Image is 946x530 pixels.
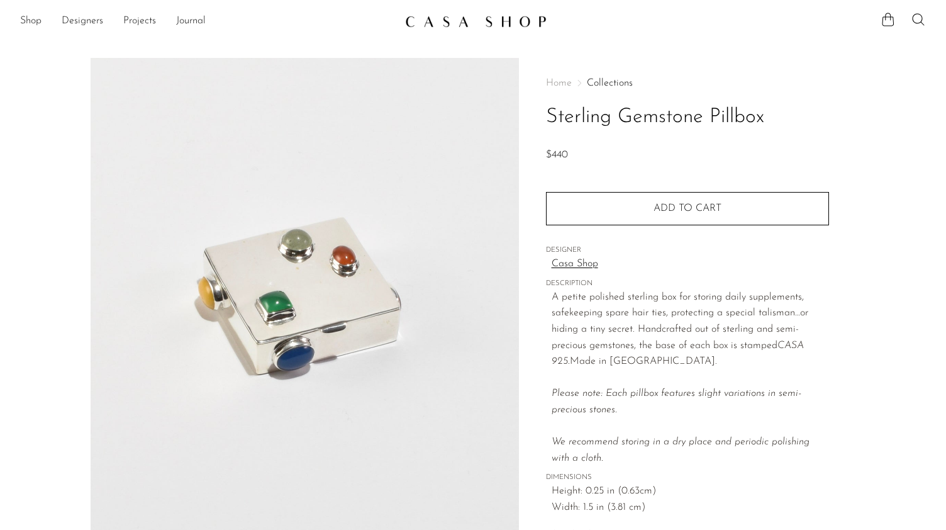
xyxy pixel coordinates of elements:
[91,58,519,530] img: Sterling Gemstone Pillbox
[552,388,810,463] em: Please note: Each pillbox features slight variations in semi-precious stones.
[552,437,810,463] i: We recommend storing in a dry place and periodic polishing with a cloth.
[20,13,42,30] a: Shop
[552,290,829,467] p: A petite polished sterling box for storing daily supplements, safekeeping spare hair ties, protec...
[552,500,829,516] span: Width: 1.5 in (3.81 cm)
[20,11,395,32] ul: NEW HEADER MENU
[20,11,395,32] nav: Desktop navigation
[546,192,829,225] button: Add to cart
[546,78,572,88] span: Home
[546,150,568,160] span: $440
[546,101,829,133] h1: Sterling Gemstone Pillbox
[62,13,103,30] a: Designers
[552,256,829,273] a: Casa Shop
[552,483,829,500] span: Height: 0.25 in (0.63cm)
[587,78,633,88] a: Collections
[546,245,829,256] span: DESIGNER
[546,472,829,483] span: DIMENSIONS
[654,203,721,213] span: Add to cart
[123,13,156,30] a: Projects
[546,278,829,290] span: DESCRIPTION
[546,78,829,88] nav: Breadcrumbs
[176,13,206,30] a: Journal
